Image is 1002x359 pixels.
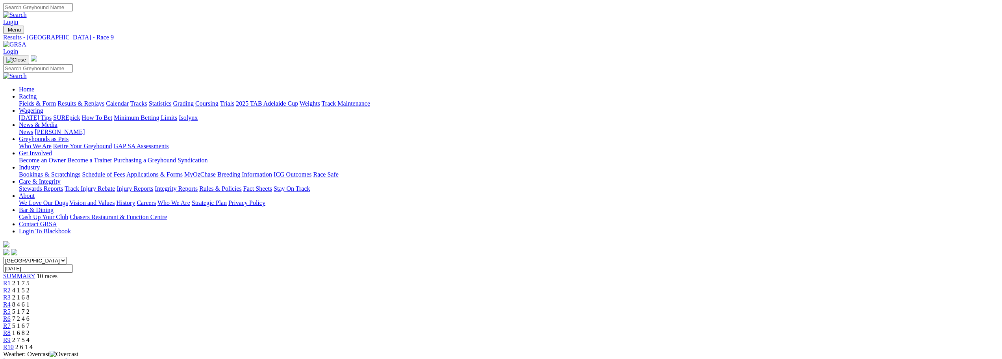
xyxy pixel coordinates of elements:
a: History [116,199,135,206]
a: [PERSON_NAME] [35,128,85,135]
a: Strategic Plan [192,199,227,206]
a: R8 [3,329,11,336]
a: Bar & Dining [19,206,54,213]
a: R5 [3,308,11,315]
span: Menu [8,27,21,33]
img: Close [6,57,26,63]
a: R1 [3,280,11,286]
a: News [19,128,33,135]
button: Toggle navigation [3,56,29,64]
a: R2 [3,287,11,294]
a: Applications & Forms [126,171,183,178]
a: 2025 TAB Adelaide Cup [236,100,298,107]
a: GAP SA Assessments [114,143,169,149]
span: Weather: Overcast [3,351,78,357]
a: R9 [3,337,11,343]
a: Weights [300,100,320,107]
a: MyOzChase [184,171,216,178]
span: 7 2 4 6 [12,315,30,322]
a: Who We Are [157,199,190,206]
img: Overcast [50,351,78,358]
a: Trials [220,100,234,107]
a: Results - [GEOGRAPHIC_DATA] - Race 9 [3,34,999,41]
a: Schedule of Fees [82,171,125,178]
a: Stay On Track [274,185,310,192]
a: Race Safe [313,171,338,178]
img: GRSA [3,41,26,48]
a: Tracks [130,100,147,107]
a: R7 [3,322,11,329]
a: ICG Outcomes [274,171,311,178]
a: Who We Are [19,143,52,149]
a: Stewards Reports [19,185,63,192]
a: Injury Reports [117,185,153,192]
a: We Love Our Dogs [19,199,68,206]
a: R6 [3,315,11,322]
span: 5 1 6 7 [12,322,30,329]
div: Get Involved [19,157,999,164]
input: Search [3,3,73,11]
a: Home [19,86,34,93]
a: Privacy Policy [228,199,265,206]
img: twitter.svg [11,249,17,255]
img: Search [3,73,27,80]
a: Become a Trainer [67,157,112,164]
a: Become an Owner [19,157,66,164]
a: Bookings & Scratchings [19,171,80,178]
a: Login [3,48,18,55]
span: 4 1 5 2 [12,287,30,294]
a: About [19,192,35,199]
button: Toggle navigation [3,26,24,34]
a: Purchasing a Greyhound [114,157,176,164]
a: Racing [19,93,37,100]
span: 5 1 7 2 [12,308,30,315]
div: Racing [19,100,999,107]
a: Results & Replays [57,100,104,107]
span: 2 6 1 4 [15,344,33,350]
img: logo-grsa-white.png [31,55,37,61]
a: News & Media [19,121,57,128]
span: SUMMARY [3,273,35,279]
div: Industry [19,171,999,178]
a: Breeding Information [217,171,272,178]
a: SUREpick [53,114,80,121]
a: Retire Your Greyhound [53,143,112,149]
a: Fields & Form [19,100,56,107]
input: Search [3,64,73,73]
a: Track Injury Rebate [65,185,115,192]
a: Industry [19,164,40,171]
a: Get Involved [19,150,52,156]
a: R3 [3,294,11,301]
div: Wagering [19,114,999,121]
div: Care & Integrity [19,185,999,192]
a: Grading [173,100,194,107]
img: Search [3,11,27,19]
a: Isolynx [179,114,198,121]
span: 8 4 6 1 [12,301,30,308]
span: 2 7 5 4 [12,337,30,343]
a: Coursing [195,100,219,107]
a: Chasers Restaurant & Function Centre [70,214,167,220]
span: 2 1 6 8 [12,294,30,301]
a: Rules & Policies [199,185,242,192]
input: Select date [3,264,73,273]
a: Fact Sheets [243,185,272,192]
a: Vision and Values [69,199,115,206]
span: 10 races [37,273,57,279]
a: Care & Integrity [19,178,61,185]
a: Contact GRSA [19,221,57,227]
a: Integrity Reports [155,185,198,192]
a: How To Bet [82,114,113,121]
img: facebook.svg [3,249,9,255]
a: Greyhounds as Pets [19,136,69,142]
a: Cash Up Your Club [19,214,68,220]
a: Syndication [178,157,207,164]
